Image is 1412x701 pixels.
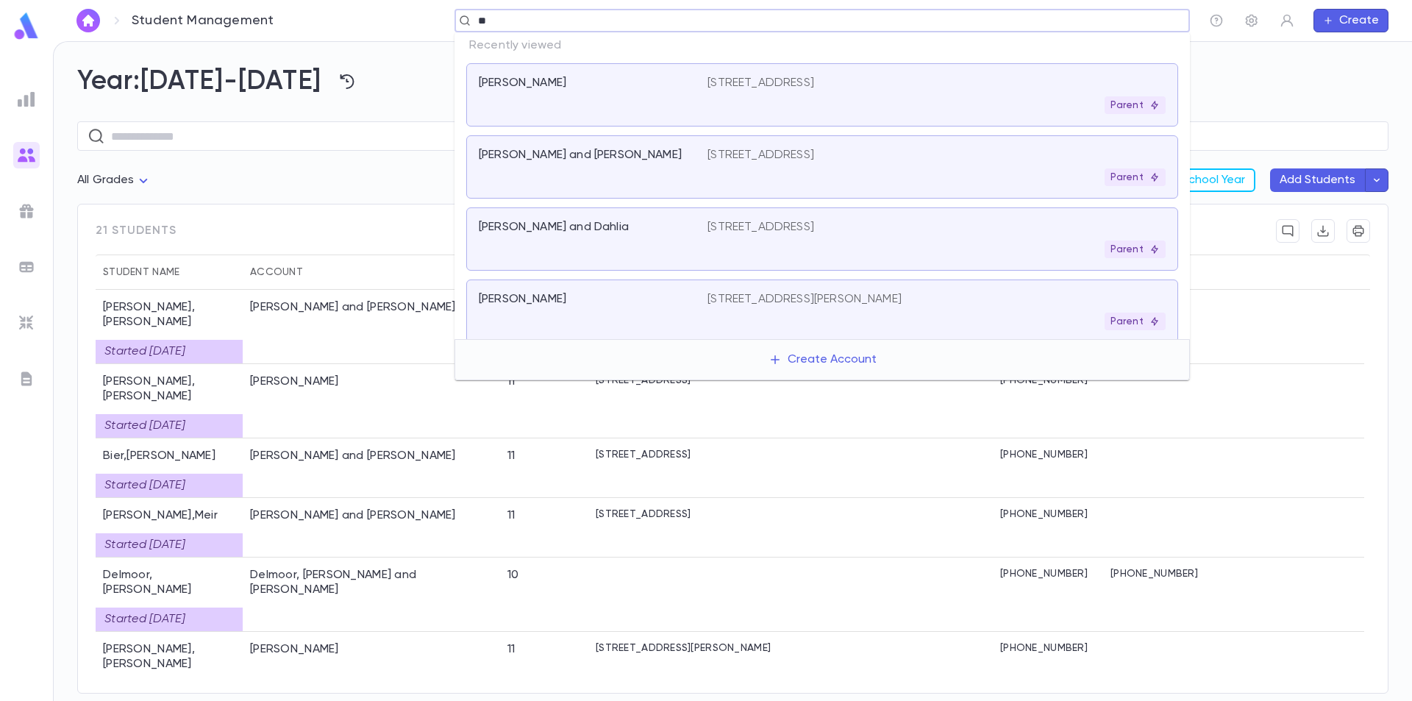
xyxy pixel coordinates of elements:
div: Start ed [DATE] [96,533,243,557]
div: Feuerstein, Joseph [250,642,339,657]
div: [PERSON_NAME] , [PERSON_NAME] [103,374,235,438]
div: Armin, Ronen [250,374,339,389]
div: All Grades [77,166,152,195]
p: Parent [1110,171,1160,183]
img: logo [12,12,41,40]
p: [PERSON_NAME] and Dahlia [479,220,629,235]
div: Delmoor , [PERSON_NAME] [103,568,235,631]
div: Parent [1105,313,1166,330]
img: batches_grey.339ca447c9d9533ef1741baa751efc33.svg [18,258,35,276]
div: Parent [1105,96,1166,114]
img: letters_grey.7941b92b52307dd3b8a917253454ce1c.svg [18,370,35,388]
p: Parent [1110,243,1160,255]
div: Parent [1105,168,1166,186]
p: [STREET_ADDRESS][PERSON_NAME] [596,642,771,654]
div: Student Name [96,255,243,290]
p: Parent [1110,99,1160,111]
p: Parent [1110,316,1160,327]
div: Account [250,255,303,290]
div: Allgood, Adam and Chava [250,300,456,315]
span: All Grades [77,174,135,186]
div: [PERSON_NAME] , [PERSON_NAME] [103,300,235,363]
div: Student Name [103,255,179,290]
span: 21 students [96,224,176,238]
div: 11 [507,508,516,523]
div: Bier, Yaakov and Aydel [250,449,456,463]
p: [PHONE_NUMBER] [1000,568,1088,580]
img: campaigns_grey.99e729a5f7ee94e3726e6486bddda8f1.svg [18,202,35,220]
p: [STREET_ADDRESS] [707,220,814,235]
p: [PERSON_NAME] [479,292,566,307]
div: 11 [507,449,516,463]
button: Create [1313,9,1388,32]
img: imports_grey.530a8a0e642e233f2baf0ef88e8c9fcb.svg [18,314,35,332]
p: Recently viewed [454,32,1190,59]
p: [PERSON_NAME] and [PERSON_NAME] [479,148,682,163]
div: Parent [1105,241,1166,258]
button: Add Students [1270,168,1365,192]
p: [STREET_ADDRESS] [596,449,691,460]
div: Bier , [PERSON_NAME] [103,449,235,497]
div: 10 [507,568,519,583]
p: [PHONE_NUMBER] [1000,642,1088,654]
div: Account [243,255,500,290]
p: [STREET_ADDRESS] [707,76,814,90]
button: Create Account [757,346,888,374]
p: [STREET_ADDRESS] [707,148,814,163]
p: [PHONE_NUMBER] [1110,568,1198,580]
p: [PERSON_NAME] [479,76,566,90]
p: [STREET_ADDRESS][PERSON_NAME] [707,292,902,307]
p: [STREET_ADDRESS] [596,508,691,520]
img: home_white.a664292cf8c1dea59945f0da9f25487c.svg [79,15,97,26]
h2: Year: [DATE]-[DATE] [77,65,1388,98]
div: Start ed [DATE] [96,474,243,497]
div: Start ed [DATE] [96,608,243,631]
div: [PERSON_NAME] , Meir [103,508,235,557]
p: [PHONE_NUMBER] [1000,508,1088,520]
div: Start ed [DATE] [96,414,243,438]
div: Delmoor, Nissin and Shira [250,568,493,597]
img: students_gradient.3b4df2a2b995ef5086a14d9e1675a5ee.svg [18,146,35,164]
div: 11 [507,642,516,657]
div: Start ed [DATE] [96,340,243,363]
div: 11 [507,374,516,389]
p: [PHONE_NUMBER] [1000,449,1088,460]
div: Blate, Moshe Chaim and Penina [250,508,456,523]
img: reports_grey.c525e4749d1bce6a11f5fe2a8de1b229.svg [18,90,35,108]
p: Student Management [132,13,274,29]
